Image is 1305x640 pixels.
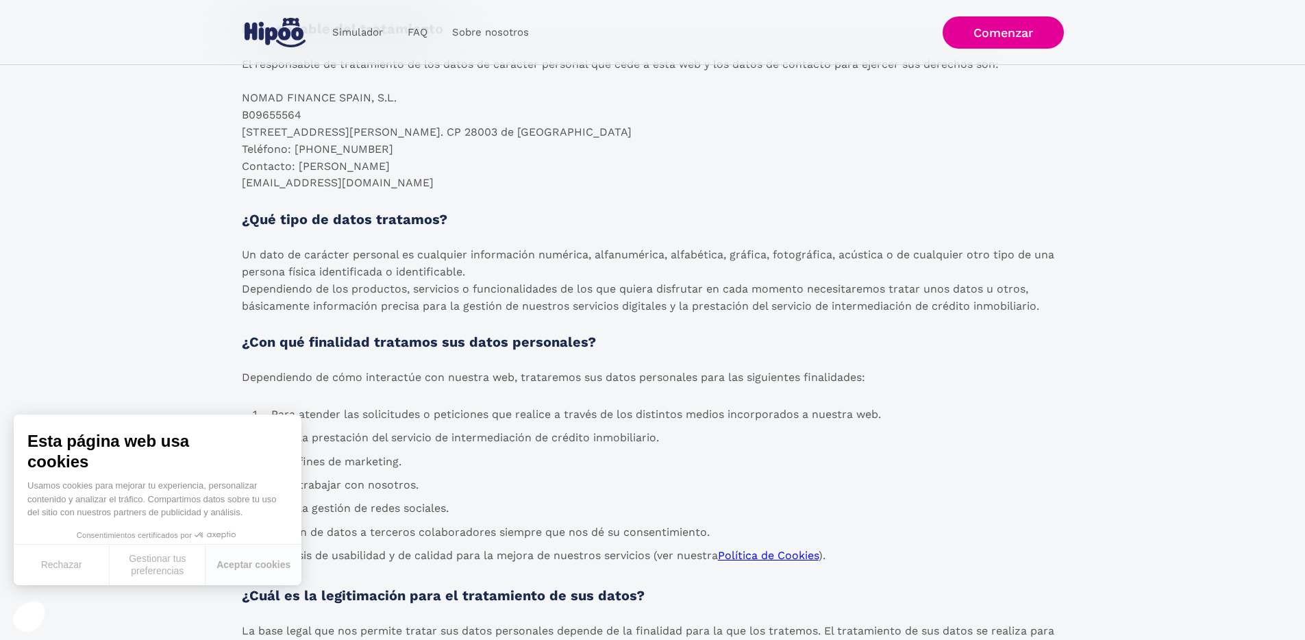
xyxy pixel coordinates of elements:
[395,19,440,46] a: FAQ
[266,473,886,497] li: Para trabajar con nosotros.
[266,497,886,521] li: Para la gestión de redes sociales.
[943,16,1064,49] a: Comenzar
[266,403,886,426] li: Para atender las solicitudes o peticiones que realice a través de los distintos medios incorporad...
[242,369,865,386] p: Dependiendo de cómo interactúe con nuestra web, trataremos sus datos personales para las siguient...
[266,450,886,473] li: Para fines de marketing.
[266,521,886,544] li: Cesión de datos a terceros colaboradores siempre que nos dé su consentimiento.
[266,427,886,450] li: Para la prestación del servicio de intermediación de crédito inmobiliario.
[718,549,819,562] a: Política de Cookies
[320,19,395,46] a: Simulador
[242,211,447,227] strong: ¿Qué tipo de datos tratamos?
[440,19,541,46] a: Sobre nosotros
[242,334,596,350] strong: ¿Con qué finalidad tratamos sus datos personales?
[242,247,1064,315] p: Un dato de carácter personal es cualquier información numérica, alfanumérica, alfabética, gráfica...
[242,587,645,604] strong: ¿Cuál es la legitimación para el tratamiento de sus datos?
[242,56,999,192] p: El responsable de tratamiento de los datos de carácter personal que cede a esta web y los datos d...
[266,544,886,567] li: Análisis de usabilidad y de calidad para la mejora de nuestros servicios (ver nuestra ).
